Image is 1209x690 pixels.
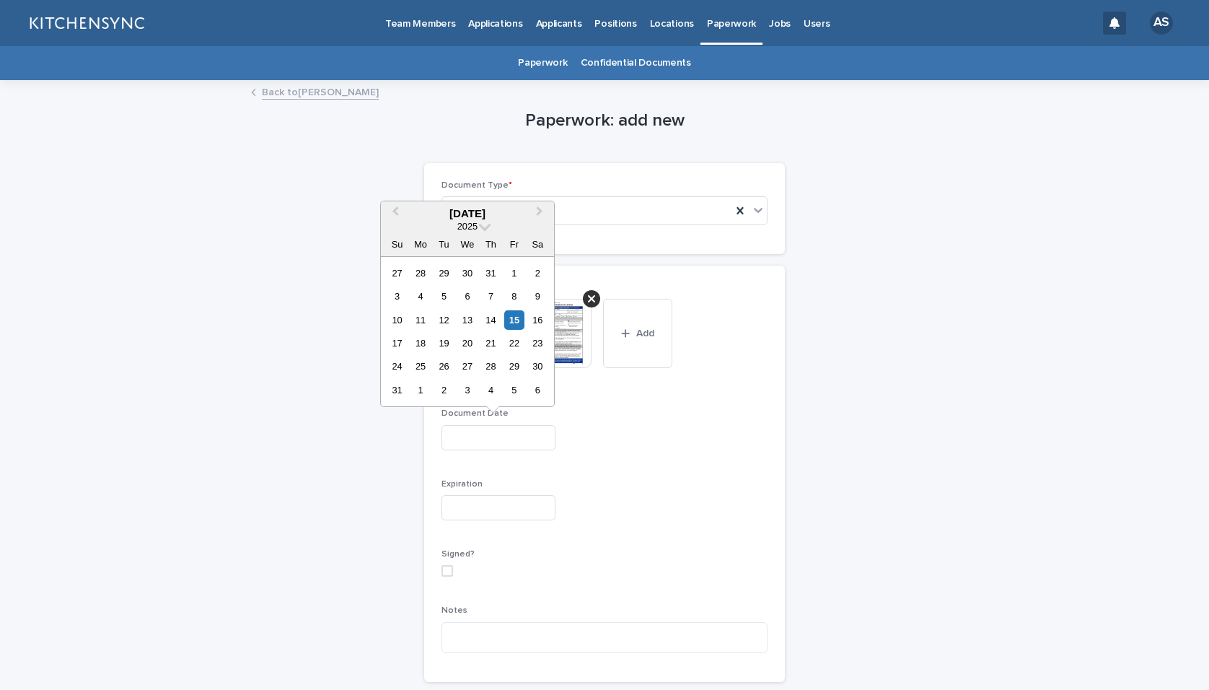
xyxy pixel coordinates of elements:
[434,357,454,376] div: Choose Tuesday, August 26th, 2025
[481,380,501,400] div: Choose Thursday, September 4th, 2025
[504,310,524,330] div: Choose Friday, August 15th, 2025
[441,480,483,489] span: Expiration
[262,83,379,100] a: Back to[PERSON_NAME]
[457,357,477,376] div: Choose Wednesday, August 27th, 2025
[581,46,691,80] a: Confidential Documents
[457,310,477,330] div: Choose Wednesday, August 13th, 2025
[410,333,430,353] div: Choose Monday, August 18th, 2025
[387,263,407,283] div: Choose Sunday, July 27th, 2025
[1150,12,1173,35] div: AS
[457,380,477,400] div: Choose Wednesday, September 3rd, 2025
[457,235,477,254] div: We
[504,263,524,283] div: Choose Friday, August 1st, 2025
[434,235,454,254] div: Tu
[504,380,524,400] div: Choose Friday, September 5th, 2025
[410,287,430,306] div: Choose Monday, August 4th, 2025
[385,261,549,402] div: month 2025-08
[387,310,407,330] div: Choose Sunday, August 10th, 2025
[387,235,407,254] div: Su
[504,357,524,376] div: Choose Friday, August 29th, 2025
[441,550,475,559] span: Signed?
[481,333,501,353] div: Choose Thursday, August 21st, 2025
[29,9,144,38] img: lGNCzQTxQVKGkIr0XjOy
[528,357,548,376] div: Choose Saturday, August 30th, 2025
[410,263,430,283] div: Choose Monday, July 28th, 2025
[410,380,430,400] div: Choose Monday, September 1st, 2025
[481,287,501,306] div: Choose Thursday, August 7th, 2025
[481,357,501,376] div: Choose Thursday, August 28th, 2025
[528,333,548,353] div: Choose Saturday, August 23rd, 2025
[528,380,548,400] div: Choose Saturday, September 6th, 2025
[387,287,407,306] div: Choose Sunday, August 3rd, 2025
[410,357,430,376] div: Choose Monday, August 25th, 2025
[636,328,654,339] span: Add
[528,235,548,254] div: Sa
[434,287,454,306] div: Choose Tuesday, August 5th, 2025
[504,333,524,353] div: Choose Friday, August 22nd, 2025
[424,110,785,131] h1: Paperwork: add new
[603,299,672,368] button: Add
[529,203,553,226] button: Next Month
[481,263,501,283] div: Choose Thursday, July 31st, 2025
[457,221,478,232] span: 2025
[410,310,430,330] div: Choose Monday, August 11th, 2025
[504,287,524,306] div: Choose Friday, August 8th, 2025
[382,203,405,226] button: Previous Month
[381,207,554,220] div: [DATE]
[410,235,430,254] div: Mo
[481,235,501,254] div: Th
[387,357,407,376] div: Choose Sunday, August 24th, 2025
[528,310,548,330] div: Choose Saturday, August 16th, 2025
[457,333,477,353] div: Choose Wednesday, August 20th, 2025
[434,310,454,330] div: Choose Tuesday, August 12th, 2025
[457,263,477,283] div: Choose Wednesday, July 30th, 2025
[528,263,548,283] div: Choose Saturday, August 2nd, 2025
[441,181,512,190] span: Document Type
[457,287,477,306] div: Choose Wednesday, August 6th, 2025
[387,380,407,400] div: Choose Sunday, August 31st, 2025
[434,263,454,283] div: Choose Tuesday, July 29th, 2025
[434,380,454,400] div: Choose Tuesday, September 2nd, 2025
[434,333,454,353] div: Choose Tuesday, August 19th, 2025
[518,46,567,80] a: Paperwork
[387,333,407,353] div: Choose Sunday, August 17th, 2025
[441,606,467,615] span: Notes
[481,310,501,330] div: Choose Thursday, August 14th, 2025
[504,235,524,254] div: Fr
[528,287,548,306] div: Choose Saturday, August 9th, 2025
